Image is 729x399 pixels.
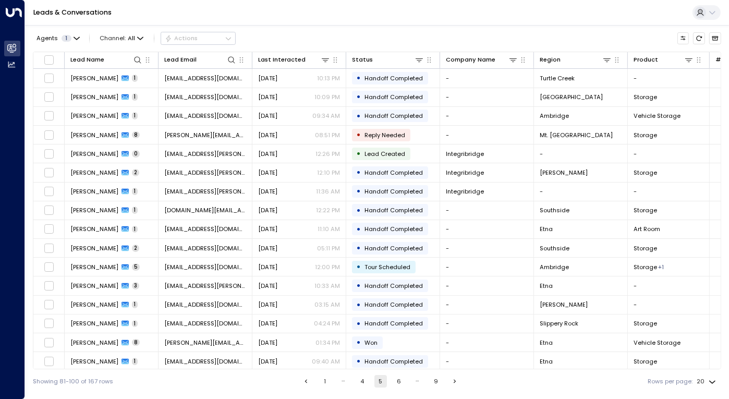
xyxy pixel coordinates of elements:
[374,375,387,388] button: page 5
[364,338,378,347] span: Won
[132,188,138,195] span: 1
[44,186,54,197] span: Toggle select row
[132,112,138,119] span: 1
[132,339,140,346] span: 8
[634,93,657,101] span: Storage
[70,244,118,252] span: Chenhao Zhang
[319,375,331,388] button: Go to page 1
[693,32,705,44] span: Refresh
[132,263,140,271] span: 5
[440,296,534,314] td: -
[70,282,118,290] span: Rachel Mangold
[357,260,361,274] div: •
[70,55,104,65] div: Lead Name
[164,168,246,177] span: jordan.visser@integribridge.com
[164,225,246,233] span: adamcrousseau@gmail.com
[70,168,118,177] span: JORDAN VISSER
[540,338,553,347] span: Etna
[44,92,54,102] span: Toggle select row
[315,338,340,347] p: 01:34 PM
[44,205,54,215] span: Toggle select row
[164,112,246,120] span: timlevinger28@comcast.net
[634,319,657,328] span: Storage
[164,187,246,196] span: jordan.visser@integribridge.com
[540,357,553,366] span: Etna
[70,187,118,196] span: JORDAN VISSER
[132,226,138,233] span: 1
[132,131,140,139] span: 8
[132,150,140,158] span: 0
[161,32,236,44] div: Button group with a nested menu
[314,282,340,290] p: 10:33 AM
[96,32,147,44] span: Channel:
[258,74,277,82] span: Sep 21, 2025
[44,111,54,121] span: Toggle select row
[314,93,340,101] p: 10:09 PM
[540,282,553,290] span: Etna
[44,224,54,234] span: Toggle select row
[258,338,277,347] span: Sep 16, 2025
[33,377,113,386] div: Showing 81-100 of 167 rows
[352,55,373,65] div: Status
[33,8,112,17] a: Leads & Conversations
[70,93,118,101] span: Renee Bittner
[677,32,689,44] button: Customize
[258,244,277,252] span: Sep 18, 2025
[440,315,534,333] td: -
[709,32,721,44] button: Archived Leads
[70,131,118,139] span: Diane Dilworth
[446,55,495,65] div: Company Name
[634,55,694,65] div: Product
[164,55,197,65] div: Lead Email
[446,187,484,196] span: Integribridge
[540,112,569,120] span: Ambridge
[70,357,118,366] span: Craig Laffey
[364,357,423,366] span: Handoff Completed
[317,244,340,252] p: 05:11 PM
[312,357,340,366] p: 09:40 AM
[440,69,534,87] td: -
[44,318,54,329] span: Toggle select row
[534,144,628,163] td: -
[161,32,236,44] button: Actions
[132,301,138,308] span: 1
[364,263,410,271] span: Tour Scheduled
[628,183,710,201] td: -
[164,300,246,309] span: SarahPolantzpgh@gmail.com
[357,241,361,255] div: •
[44,356,54,367] span: Toggle select row
[70,263,118,271] span: Dan O’Connor
[357,184,361,198] div: •
[33,32,82,44] button: Agents1
[44,337,54,348] span: Toggle select row
[316,206,340,214] p: 12:22 PM
[634,168,657,177] span: Storage
[70,74,118,82] span: Angel Hawkins
[364,319,423,328] span: Handoff Completed
[540,168,588,177] span: Warren
[70,225,118,233] span: Adam Rousseau
[357,203,361,217] div: •
[440,333,534,352] td: -
[628,276,710,295] td: -
[317,168,340,177] p: 12:10 PM
[628,69,710,87] td: -
[357,279,361,293] div: •
[165,34,198,42] div: Actions
[164,282,246,290] span: rr.mangold@gmail.com
[44,130,54,140] span: Toggle select row
[364,244,423,252] span: Handoff Completed
[164,357,246,366] span: laffyville@gmail.com
[364,93,423,101] span: Handoff Completed
[132,207,138,214] span: 1
[364,206,423,214] span: Handoff Completed
[634,131,657,139] span: Storage
[258,357,277,366] span: Sep 16, 2025
[164,319,246,328] span: saledj2@outlook.com
[393,375,405,388] button: Go to page 6
[258,300,277,309] span: Sep 17, 2025
[258,55,306,65] div: Last Interacted
[70,150,118,158] span: JORDAN VISSER
[96,32,147,44] button: Channel:All
[132,75,138,82] span: 1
